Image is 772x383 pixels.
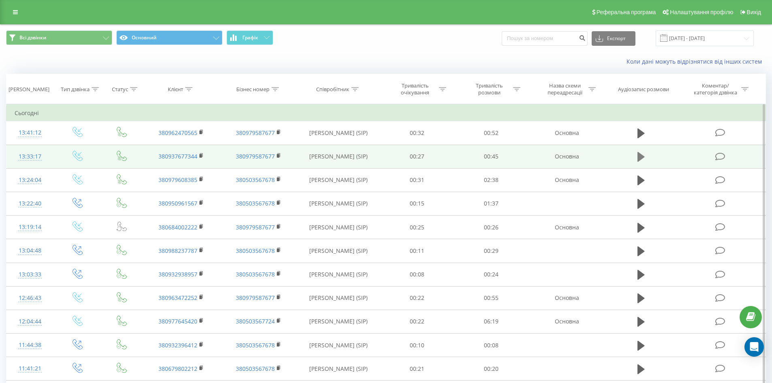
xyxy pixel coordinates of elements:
[380,334,454,357] td: 00:10
[380,310,454,333] td: 00:22
[158,152,197,160] a: 380937677344
[6,30,112,45] button: Всі дзвінки
[528,216,605,239] td: Основна
[454,334,528,357] td: 00:08
[670,9,733,15] span: Налаштування профілю
[158,129,197,137] a: 380962470565
[454,239,528,263] td: 00:29
[627,58,766,65] a: Коли дані можуть відрізнятися вiд інших систем
[15,337,46,353] div: 11:44:38
[597,9,656,15] span: Реферальна програма
[454,286,528,310] td: 00:55
[297,192,380,215] td: [PERSON_NAME] (SIP)
[158,294,197,302] a: 380963472252
[380,168,454,192] td: 00:31
[592,31,635,46] button: Експорт
[158,341,197,349] a: 380932396412
[380,145,454,168] td: 00:27
[297,239,380,263] td: [PERSON_NAME] (SIP)
[236,199,275,207] a: 380503567678
[454,192,528,215] td: 01:37
[236,317,275,325] a: 380503567724
[297,216,380,239] td: [PERSON_NAME] (SIP)
[297,357,380,381] td: [PERSON_NAME] (SIP)
[15,267,46,282] div: 13:03:33
[9,86,49,93] div: [PERSON_NAME]
[236,223,275,231] a: 380979587677
[454,121,528,145] td: 00:52
[380,239,454,263] td: 00:11
[454,263,528,286] td: 00:24
[528,168,605,192] td: Основна
[297,263,380,286] td: [PERSON_NAME] (SIP)
[380,192,454,215] td: 00:15
[618,86,669,93] div: Аудіозапис розмови
[227,30,273,45] button: Графік
[297,121,380,145] td: [PERSON_NAME] (SIP)
[454,216,528,239] td: 00:26
[112,86,128,93] div: Статус
[158,247,197,255] a: 380988237787
[158,270,197,278] a: 380932938957
[168,86,183,93] div: Клієнт
[158,317,197,325] a: 380977645420
[692,82,739,96] div: Коментар/категорія дзвінка
[15,219,46,235] div: 13:19:14
[19,34,46,41] span: Всі дзвінки
[380,286,454,310] td: 00:22
[454,145,528,168] td: 00:45
[393,82,437,96] div: Тривалість очікування
[744,337,764,357] div: Open Intercom Messenger
[528,145,605,168] td: Основна
[15,125,46,141] div: 13:41:12
[297,168,380,192] td: [PERSON_NAME] (SIP)
[158,176,197,184] a: 380979608385
[236,152,275,160] a: 380979587677
[528,121,605,145] td: Основна
[380,263,454,286] td: 00:08
[297,310,380,333] td: [PERSON_NAME] (SIP)
[380,357,454,381] td: 00:21
[236,270,275,278] a: 380503567678
[158,365,197,372] a: 380679802212
[236,176,275,184] a: 380503567678
[116,30,222,45] button: Основний
[236,86,269,93] div: Бізнес номер
[454,357,528,381] td: 00:20
[61,86,90,93] div: Тип дзвінка
[543,82,586,96] div: Назва схеми переадресації
[297,145,380,168] td: [PERSON_NAME] (SIP)
[528,286,605,310] td: Основна
[747,9,761,15] span: Вихід
[158,223,197,231] a: 380684002222
[15,361,46,377] div: 11:41:21
[15,149,46,165] div: 13:33:17
[242,35,258,41] span: Графік
[15,196,46,212] div: 13:22:40
[528,310,605,333] td: Основна
[502,31,588,46] input: Пошук за номером
[236,365,275,372] a: 380503567678
[316,86,349,93] div: Співробітник
[15,172,46,188] div: 13:24:04
[380,121,454,145] td: 00:32
[236,129,275,137] a: 380979587677
[236,247,275,255] a: 380503567678
[158,199,197,207] a: 380950961567
[236,341,275,349] a: 380503567678
[15,314,46,330] div: 12:04:44
[454,168,528,192] td: 02:38
[15,243,46,259] div: 13:04:48
[297,334,380,357] td: [PERSON_NAME] (SIP)
[297,286,380,310] td: [PERSON_NAME] (SIP)
[454,310,528,333] td: 06:19
[468,82,511,96] div: Тривалість розмови
[380,216,454,239] td: 00:25
[236,294,275,302] a: 380979587677
[6,105,766,121] td: Сьогодні
[15,290,46,306] div: 12:46:43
